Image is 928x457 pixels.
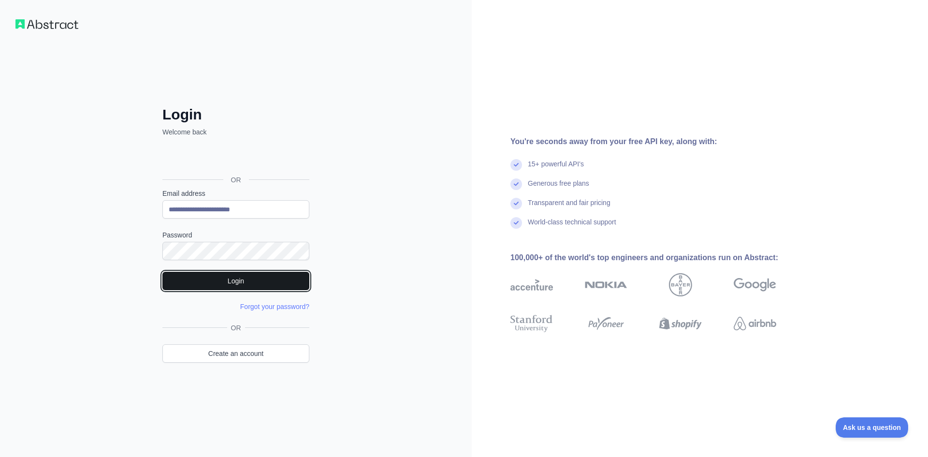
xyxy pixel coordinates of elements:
[162,344,309,363] a: Create an account
[510,136,807,147] div: You're seconds away from your free API key, along with:
[585,273,627,296] img: nokia
[162,189,309,198] label: Email address
[162,127,309,137] p: Welcome back
[836,417,909,438] iframe: Toggle Customer Support
[734,313,776,334] img: airbnb
[659,313,702,334] img: shopify
[158,147,312,169] iframe: Sign in with Google Button
[585,313,627,334] img: payoneer
[528,178,589,198] div: Generous free plans
[162,272,309,290] button: Login
[510,273,553,296] img: accenture
[510,198,522,209] img: check mark
[528,159,584,178] div: 15+ powerful API's
[510,159,522,171] img: check mark
[15,19,78,29] img: Workflow
[227,323,245,333] span: OR
[734,273,776,296] img: google
[162,106,309,123] h2: Login
[510,313,553,334] img: stanford university
[240,303,309,310] a: Forgot your password?
[510,217,522,229] img: check mark
[162,230,309,240] label: Password
[669,273,692,296] img: bayer
[510,178,522,190] img: check mark
[528,198,610,217] div: Transparent and fair pricing
[510,252,807,264] div: 100,000+ of the world's top engineers and organizations run on Abstract:
[528,217,616,236] div: World-class technical support
[223,175,249,185] span: OR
